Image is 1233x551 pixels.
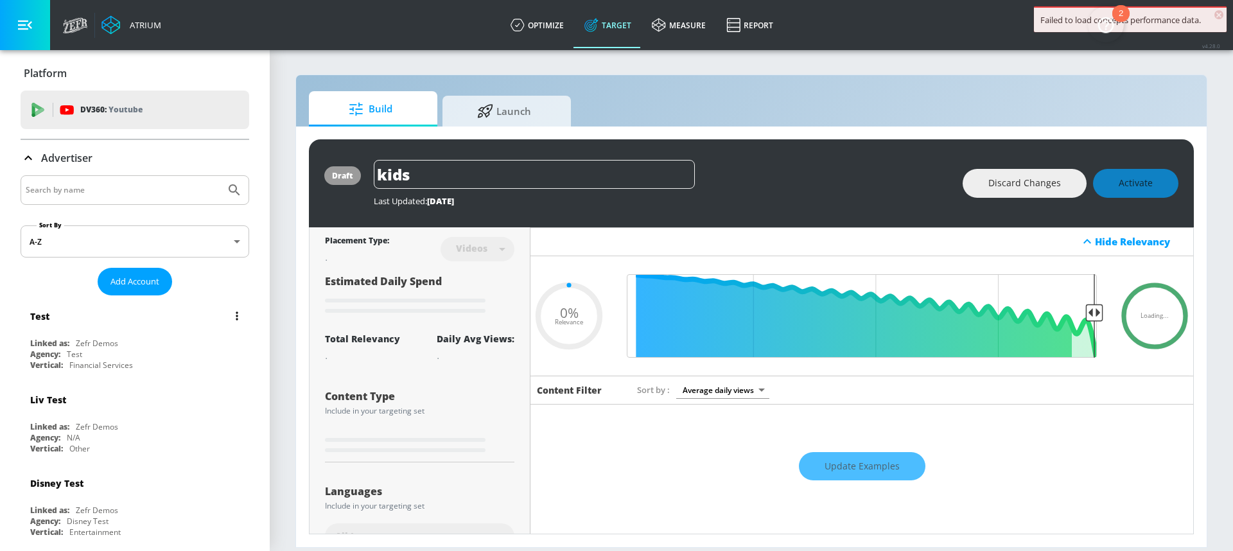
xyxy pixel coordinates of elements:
[1095,235,1186,248] div: Hide Relevancy
[325,333,400,345] div: Total Relevancy
[76,421,118,432] div: Zefr Demos
[530,227,1193,256] div: Hide Relevancy
[325,407,514,415] div: Include in your targeting set
[26,182,220,198] input: Search by name
[69,443,90,454] div: Other
[30,432,60,443] div: Agency:
[437,333,514,345] div: Daily Avg Views:
[41,151,92,165] p: Advertiser
[30,505,69,516] div: Linked as:
[109,103,143,116] p: Youtube
[1119,13,1123,30] div: 2
[325,502,514,510] div: Include in your targeting set
[374,195,950,207] div: Last Updated:
[325,274,514,317] div: Estimated Daily Spend
[125,19,161,31] div: Atrium
[1214,10,1223,19] span: ×
[325,391,514,401] div: Content Type
[427,195,454,207] span: [DATE]
[76,338,118,349] div: Zefr Demos
[21,384,249,457] div: Liv TestLinked as:Zefr DemosAgency:N/AVertical:Other
[80,103,143,117] p: DV360:
[67,432,80,443] div: N/A
[335,530,399,543] span: All Languages
[963,169,1087,198] button: Discard Changes
[37,221,64,229] label: Sort By
[642,2,716,48] a: measure
[21,301,249,374] div: TestLinked as:Zefr DemosAgency:TestVertical:Financial Services
[537,384,602,396] h6: Content Filter
[325,235,389,249] div: Placement Type:
[1141,313,1169,319] span: Loading...
[620,274,1103,358] input: Final Threshold
[716,2,783,48] a: Report
[76,505,118,516] div: Zefr Demos
[555,319,583,326] span: Relevance
[21,225,249,258] div: A-Z
[98,268,172,295] button: Add Account
[1202,42,1220,49] span: v 4.28.0
[30,516,60,527] div: Agency:
[450,243,494,254] div: Videos
[67,516,109,527] div: Disney Test
[30,338,69,349] div: Linked as:
[67,349,82,360] div: Test
[676,381,769,399] div: Average daily views
[30,527,63,538] div: Vertical:
[322,94,419,125] span: Build
[30,360,63,371] div: Vertical:
[574,2,642,48] a: Target
[500,2,574,48] a: optimize
[30,421,69,432] div: Linked as:
[30,443,63,454] div: Vertical:
[110,274,159,289] span: Add Account
[325,523,514,549] div: All Languages
[455,96,553,127] span: Launch
[30,394,66,406] div: Liv Test
[325,274,442,288] span: Estimated Daily Spend
[637,384,670,396] span: Sort by
[332,170,353,181] div: draft
[24,66,67,80] p: Platform
[21,91,249,129] div: DV360: Youtube
[560,306,579,319] span: 0%
[30,477,83,489] div: Disney Test
[988,175,1061,191] span: Discard Changes
[1088,6,1124,42] button: Open Resource Center, 2 new notifications
[30,349,60,360] div: Agency:
[69,360,133,371] div: Financial Services
[21,468,249,541] div: Disney TestLinked as:Zefr DemosAgency:Disney TestVertical:Entertainment
[30,310,49,322] div: Test
[21,140,249,176] div: Advertiser
[21,55,249,91] div: Platform
[69,527,121,538] div: Entertainment
[101,15,161,35] a: Atrium
[1040,14,1220,26] div: Failed to load concepts performance data.
[325,486,514,496] div: Languages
